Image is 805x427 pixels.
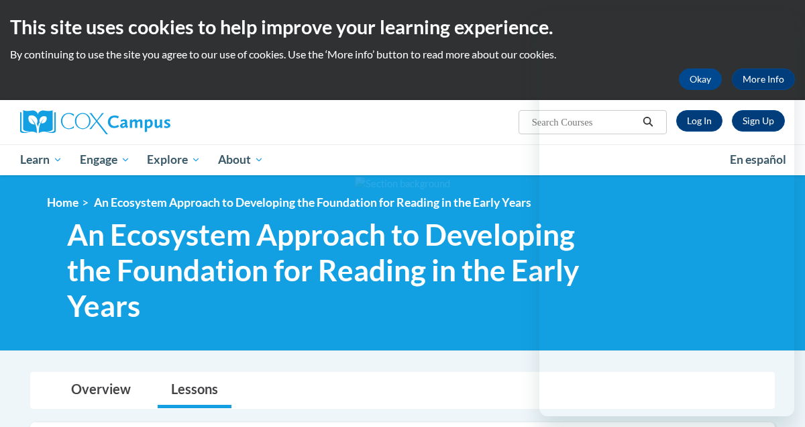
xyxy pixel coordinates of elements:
span: Explore [147,152,201,168]
a: Lessons [158,373,231,408]
div: Main menu [10,144,795,175]
input: Search Courses [531,114,638,130]
a: Engage [71,144,139,175]
span: An Ecosystem Approach to Developing the Foundation for Reading in the Early Years [67,217,621,323]
a: Explore [138,144,209,175]
span: Learn [20,152,62,168]
span: About [218,152,264,168]
a: Overview [58,373,144,408]
a: About [209,144,272,175]
img: Section background [355,177,450,191]
a: Cox Campus [20,110,262,134]
a: Home [47,195,78,209]
iframe: Messaging window [539,11,794,416]
span: An Ecosystem Approach to Developing the Foundation for Reading in the Early Years [94,195,531,209]
p: By continuing to use the site you agree to our use of cookies. Use the ‘More info’ button to read... [10,47,795,62]
img: Cox Campus [20,110,170,134]
a: Learn [11,144,71,175]
h2: This site uses cookies to help improve your learning experience. [10,13,795,40]
span: Engage [80,152,130,168]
